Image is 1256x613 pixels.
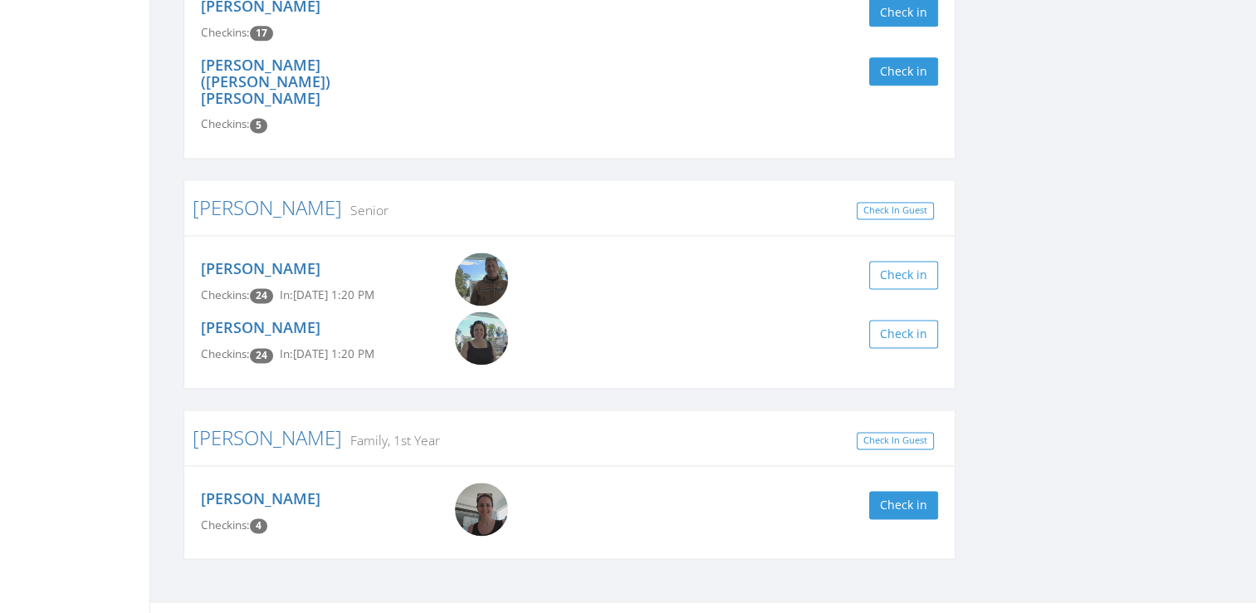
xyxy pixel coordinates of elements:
[250,118,267,133] span: Checkin count
[201,517,250,532] span: Checkins:
[201,25,250,40] span: Checkins:
[201,317,320,337] a: [PERSON_NAME]
[869,57,938,86] button: Check in
[869,261,938,289] button: Check in
[869,491,938,519] button: Check in
[857,432,934,449] a: Check In Guest
[201,488,320,508] a: [PERSON_NAME]
[869,320,938,348] button: Check in
[250,26,273,41] span: Checkin count
[201,346,250,361] span: Checkins:
[201,55,330,108] a: [PERSON_NAME] ([PERSON_NAME]) [PERSON_NAME]
[280,287,374,302] span: In: [DATE] 1:20 PM
[857,202,934,219] a: Check In Guest
[250,518,267,533] span: Checkin count
[455,311,508,365] img: Dawn_Treece-Smith.png
[193,424,342,451] a: [PERSON_NAME]
[201,116,250,131] span: Checkins:
[342,201,389,219] small: Senior
[455,253,508,306] img: David_Smith.png
[201,258,320,278] a: [PERSON_NAME]
[201,287,250,302] span: Checkins:
[455,483,508,536] img: Casey_Smith.png
[250,348,273,363] span: Checkin count
[280,346,374,361] span: In: [DATE] 1:20 PM
[342,431,440,449] small: Family, 1st Year
[193,194,342,221] a: [PERSON_NAME]
[250,288,273,303] span: Checkin count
